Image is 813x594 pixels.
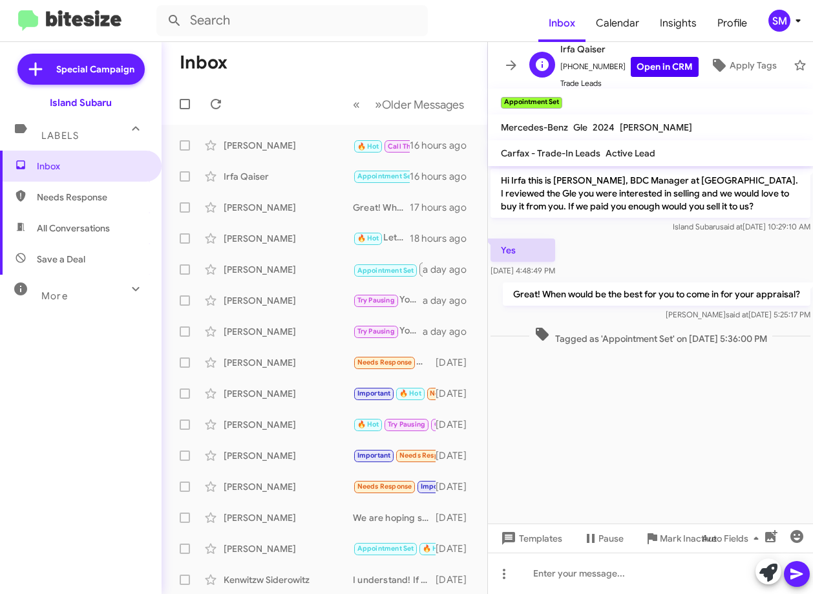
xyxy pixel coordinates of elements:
div: We are hoping sometimes in the fall! [353,511,436,524]
input: Search [156,5,428,36]
span: Important [357,451,391,460]
span: Appointment Set [357,172,414,180]
a: Profile [707,5,757,42]
p: Hi Irfa this is [PERSON_NAME], BDC Manager at [GEOGRAPHIC_DATA]. I reviewed the Gle you were inte... [491,169,810,218]
button: Next [367,91,472,118]
div: 16 hours ago [410,170,477,183]
span: Needs Response [399,451,454,460]
div: Kenwitzw Siderowitz [224,573,353,586]
div: Inbound Call [353,261,423,277]
span: Active Lead [606,147,655,159]
nav: Page navigation example [346,91,472,118]
div: [PERSON_NAME] [224,325,353,338]
span: Try Pausing [357,296,395,304]
div: Irfa Qaiser [224,170,353,183]
p: Great! When would be the best for you to come in for your appraisal? [503,282,810,306]
a: Insights [649,5,707,42]
div: [DATE] [436,418,477,431]
p: Yes [491,239,555,262]
div: [PERSON_NAME] [224,480,353,493]
div: a day ago [423,325,477,338]
span: Tagged as 'Appointment Set' on [DATE] 5:36:00 PM [529,326,772,345]
span: said at [726,310,748,319]
div: [PERSON_NAME] [224,418,353,431]
span: Irfa Qaiser [560,41,699,57]
span: Save a Deal [37,253,85,266]
span: Try Pausing [388,420,425,429]
div: Great! When can you come in to go over your options? [353,201,410,214]
span: [PHONE_NUMBER] [560,57,699,77]
span: 🔥 Hot [399,389,421,398]
div: [PERSON_NAME] [224,449,353,462]
div: [PERSON_NAME] [224,511,353,524]
div: No still trying to work out a lease payment [353,355,436,370]
span: Apply Tags [730,54,777,77]
span: « [353,96,360,112]
div: Island Subaru [50,96,112,109]
span: [PERSON_NAME] [DATE] 5:25:17 PM [666,310,810,319]
span: said at [720,222,743,231]
span: Auto Fields [702,527,764,550]
span: Needs Response [357,358,412,366]
span: Mercedes-Benz [501,122,568,133]
a: Inbox [538,5,586,42]
div: 18 hours ago [410,232,477,245]
span: All Conversations [37,222,110,235]
span: Trade Leads [560,77,699,90]
small: Appointment Set [501,97,562,109]
div: 17 hours ago [410,201,477,214]
span: Island Subaru [DATE] 10:29:10 AM [673,222,810,231]
a: Calendar [586,5,649,42]
div: You're welcome! If you’re interested in discussing your car further or exploring options, I can h... [353,324,423,339]
button: Previous [345,91,368,118]
div: Great! When would be the best for you to come in for your appraisal? [353,169,410,184]
div: [DATE] [436,356,477,369]
span: 🔥 Hot [357,234,379,242]
div: [DATE] [436,511,477,524]
div: [PERSON_NAME] [224,232,353,245]
span: Appointment Set [357,544,414,553]
div: Your welcome! [353,293,423,308]
button: Apply Tags [699,54,787,77]
button: Mark Inactive [634,527,727,550]
span: » [375,96,382,112]
div: a day ago [423,263,477,276]
div: [PERSON_NAME] [224,139,353,152]
span: Needs Response [37,191,147,204]
span: 2024 [593,122,615,133]
div: Let's ensure you get the assistance you need! Would you like to schedule an appointment to discus... [353,231,410,246]
div: Thank you. We will be in touch. [353,479,436,494]
div: [PERSON_NAME] [224,201,353,214]
div: Great! If you have any questions or need assistance, feel free to reach out. [353,541,436,556]
div: [PERSON_NAME] [224,263,353,276]
span: More [41,290,68,302]
span: Templates [498,527,562,550]
span: Needs Response [357,482,412,491]
button: Auto Fields [692,527,774,550]
span: 🔥 Hot [357,420,379,429]
h1: Inbox [180,52,227,73]
span: Needs Response [430,389,485,398]
div: [PERSON_NAME] [224,356,353,369]
span: Try Pausing [357,327,395,335]
div: Liked “Thank you [PERSON_NAME]! My manager is working on calculating an out the door price right ... [353,386,436,401]
div: SM [768,10,790,32]
div: [PERSON_NAME] [224,387,353,400]
button: Pause [573,527,634,550]
div: Thanks [PERSON_NAME] [353,137,410,153]
button: SM [757,10,799,32]
button: Templates [488,527,573,550]
div: [PERSON_NAME] [224,542,353,555]
a: Open in CRM [631,57,699,77]
div: Thanks much! [353,448,436,463]
span: Older Messages [382,98,464,112]
span: Appointment Set [357,266,414,275]
div: [PERSON_NAME] [224,294,353,307]
div: [DATE] [436,387,477,400]
span: Important [421,482,454,491]
div: Thank you! [353,417,436,432]
span: Important [357,389,391,398]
